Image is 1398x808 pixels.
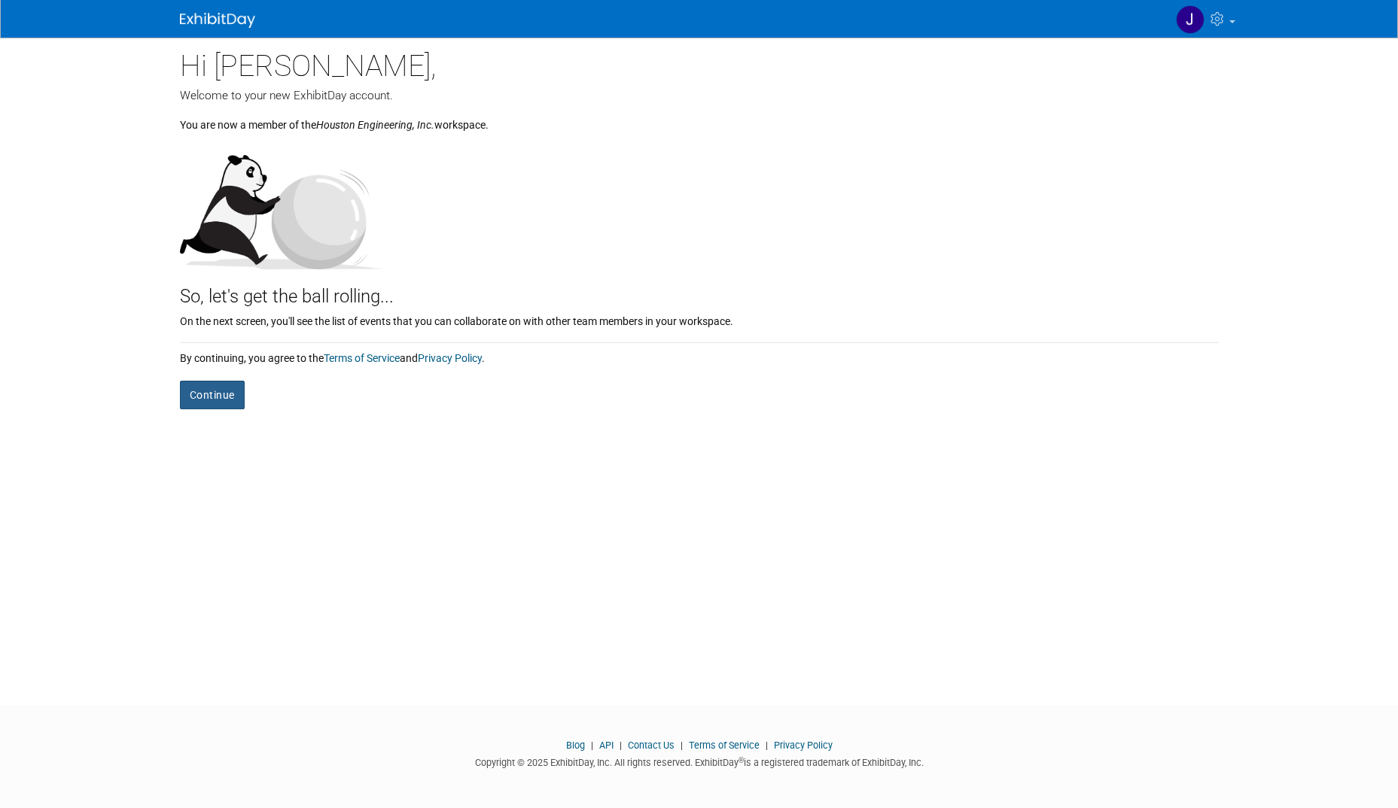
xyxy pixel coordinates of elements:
img: ExhibitDay [180,13,255,28]
a: API [599,740,614,751]
img: Let's get the ball rolling [180,140,383,269]
div: So, let's get the ball rolling... [180,269,1219,310]
i: Houston Engineering, Inc. [316,119,434,131]
div: On the next screen, you'll see the list of events that you can collaborate on with other team mem... [180,310,1219,329]
img: Jayden Pegors [1176,5,1205,34]
a: Privacy Policy [774,740,833,751]
a: Blog [566,740,585,751]
span: | [677,740,687,751]
a: Contact Us [628,740,675,751]
a: Privacy Policy [418,352,482,364]
a: Terms of Service [689,740,760,751]
button: Continue [180,381,245,409]
div: Hi [PERSON_NAME], [180,38,1219,87]
span: | [762,740,772,751]
div: Welcome to your new ExhibitDay account. [180,87,1219,104]
a: Terms of Service [324,352,400,364]
span: | [587,740,597,751]
div: You are now a member of the workspace. [180,104,1219,132]
div: By continuing, you agree to the and . [180,343,1219,366]
sup: ® [739,756,744,764]
span: | [616,740,626,751]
